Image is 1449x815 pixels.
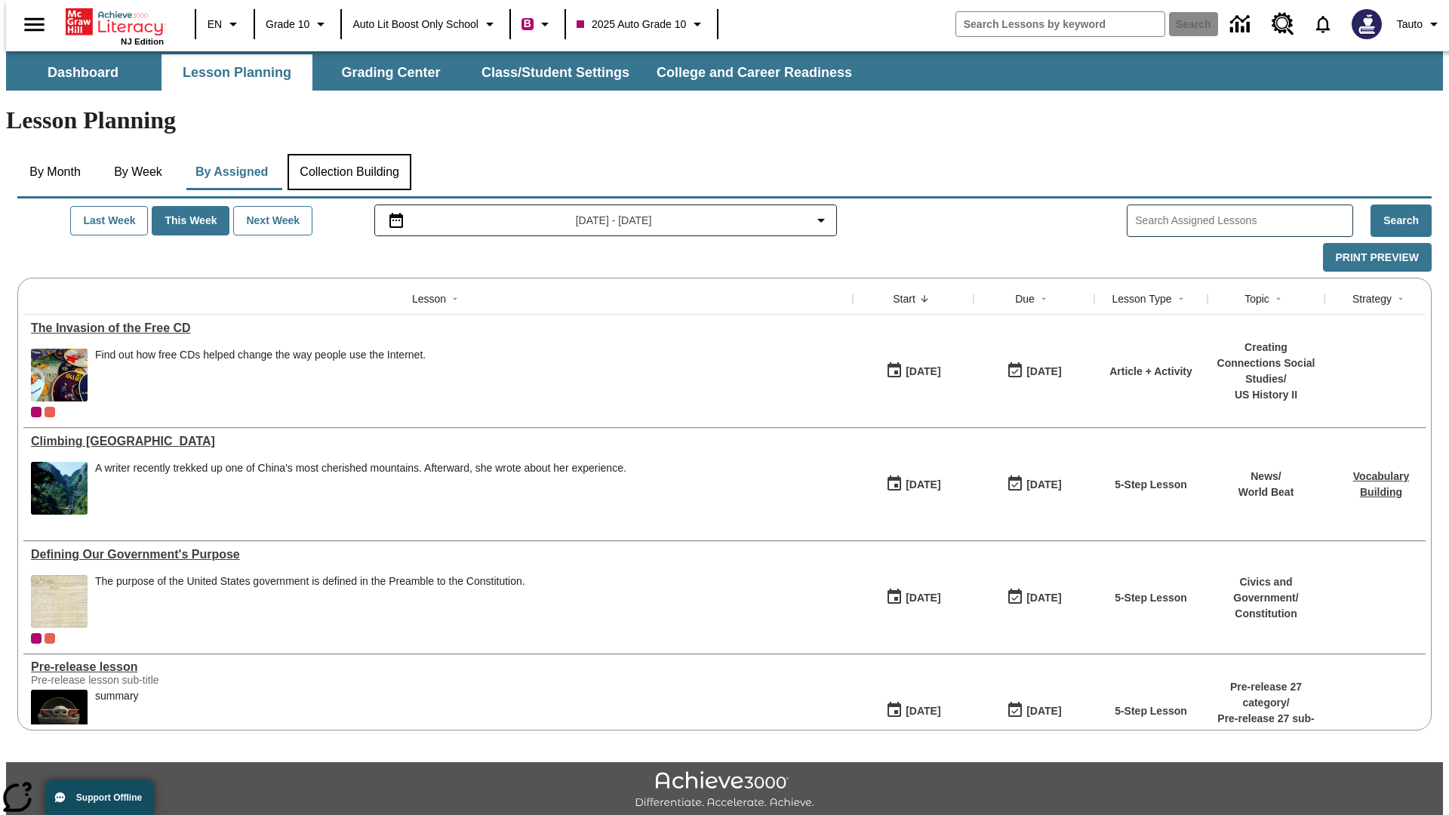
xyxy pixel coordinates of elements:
[1215,340,1317,387] p: Creating Connections Social Studies /
[1026,702,1061,721] div: [DATE]
[6,51,1443,91] div: SubNavbar
[233,206,312,235] button: Next Week
[95,690,139,743] div: summary
[31,548,845,561] div: Defining Our Government's Purpose
[446,290,464,308] button: Sort
[524,14,531,33] span: B
[1397,17,1423,32] span: Tauto
[1303,5,1343,44] a: Notifications
[893,291,915,306] div: Start
[515,11,560,38] button: Boost Class color is violet red. Change class color
[906,589,940,607] div: [DATE]
[1026,362,1061,381] div: [DATE]
[6,54,866,91] div: SubNavbar
[31,321,845,335] a: The Invasion of the Free CD, Lessons
[6,106,1443,134] h1: Lesson Planning
[1215,679,1317,711] p: Pre-release 27 category /
[1391,11,1449,38] button: Profile/Settings
[956,12,1164,36] input: search field
[881,470,946,499] button: 07/22/25: First time the lesson was available
[183,154,280,190] button: By Assigned
[381,211,831,229] button: Select the date range menu item
[1001,470,1066,499] button: 06/30/26: Last day the lesson can be accessed
[576,213,652,229] span: [DATE] - [DATE]
[45,407,55,417] div: OL 2025 Auto Grade 11
[31,462,88,515] img: 6000 stone steps to climb Mount Tai in Chinese countryside
[1172,290,1190,308] button: Sort
[95,575,525,628] div: The purpose of the United States government is defined in the Preamble to the Constitution.
[881,697,946,725] button: 01/22/25: First time the lesson was available
[1026,589,1061,607] div: [DATE]
[95,575,525,588] div: The purpose of the United States government is defined in the Preamble to the Constitution.
[31,674,257,686] div: Pre-release lesson sub-title
[906,475,940,494] div: [DATE]
[12,2,57,47] button: Open side menu
[1263,4,1303,45] a: Resource Center, Will open in new tab
[31,575,88,628] img: This historic document written in calligraphic script on aged parchment, is the Preamble of the C...
[121,37,164,46] span: NJ Edition
[635,771,814,810] img: Achieve3000 Differentiate Accelerate Achieve
[31,660,845,674] a: Pre-release lesson, Lessons
[1115,703,1187,719] p: 5-Step Lesson
[288,154,411,190] button: Collection Building
[95,349,426,401] div: Find out how free CDs helped change the way people use the Internet.
[315,54,466,91] button: Grading Center
[1244,291,1269,306] div: Topic
[31,660,845,674] div: Pre-release lesson
[208,17,222,32] span: EN
[31,321,845,335] div: The Invasion of the Free CD
[915,290,934,308] button: Sort
[346,11,505,38] button: School: Auto Lit Boost only School, Select your school
[812,211,830,229] svg: Collapse Date Range Filter
[1109,364,1192,380] p: Article + Activity
[31,435,845,448] div: Climbing Mount Tai
[17,154,93,190] button: By Month
[1001,583,1066,612] button: 03/31/26: Last day the lesson can be accessed
[95,349,426,361] div: Find out how free CDs helped change the way people use the Internet.
[162,54,312,91] button: Lesson Planning
[1026,475,1061,494] div: [DATE]
[1371,205,1432,237] button: Search
[881,357,946,386] button: 09/01/25: First time the lesson was available
[1352,291,1392,306] div: Strategy
[906,362,940,381] div: [DATE]
[31,548,845,561] a: Defining Our Government's Purpose, Lessons
[201,11,249,38] button: Language: EN, Select a language
[31,407,42,417] div: Current Class
[31,435,845,448] a: Climbing Mount Tai, Lessons
[66,7,164,37] a: Home
[1238,469,1294,484] p: News /
[31,690,88,743] img: hero alt text
[1215,606,1317,622] p: Constitution
[95,462,626,515] div: A writer recently trekked up one of China's most cherished mountains. Afterward, she wrote about ...
[906,702,940,721] div: [DATE]
[1215,387,1317,403] p: US History II
[152,206,229,235] button: This Week
[577,17,686,32] span: 2025 Auto Grade 10
[31,633,42,644] div: Current Class
[1015,291,1035,306] div: Due
[76,792,142,803] span: Support Offline
[1135,210,1352,232] input: Search Assigned Lessons
[1323,243,1432,272] button: Print Preview
[1001,357,1066,386] button: 09/01/25: Last day the lesson can be accessed
[266,17,309,32] span: Grade 10
[645,54,864,91] button: College and Career Readiness
[352,17,478,32] span: Auto Lit Boost only School
[100,154,176,190] button: By Week
[1115,477,1187,493] p: 5-Step Lesson
[1238,484,1294,500] p: World Beat
[70,206,148,235] button: Last Week
[1112,291,1171,306] div: Lesson Type
[1352,9,1382,39] img: Avatar
[95,462,626,475] div: A writer recently trekked up one of China's most cherished mountains. Afterward, she wrote about ...
[45,633,55,644] div: OL 2025 Auto Grade 11
[1001,697,1066,725] button: 01/25/26: Last day the lesson can be accessed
